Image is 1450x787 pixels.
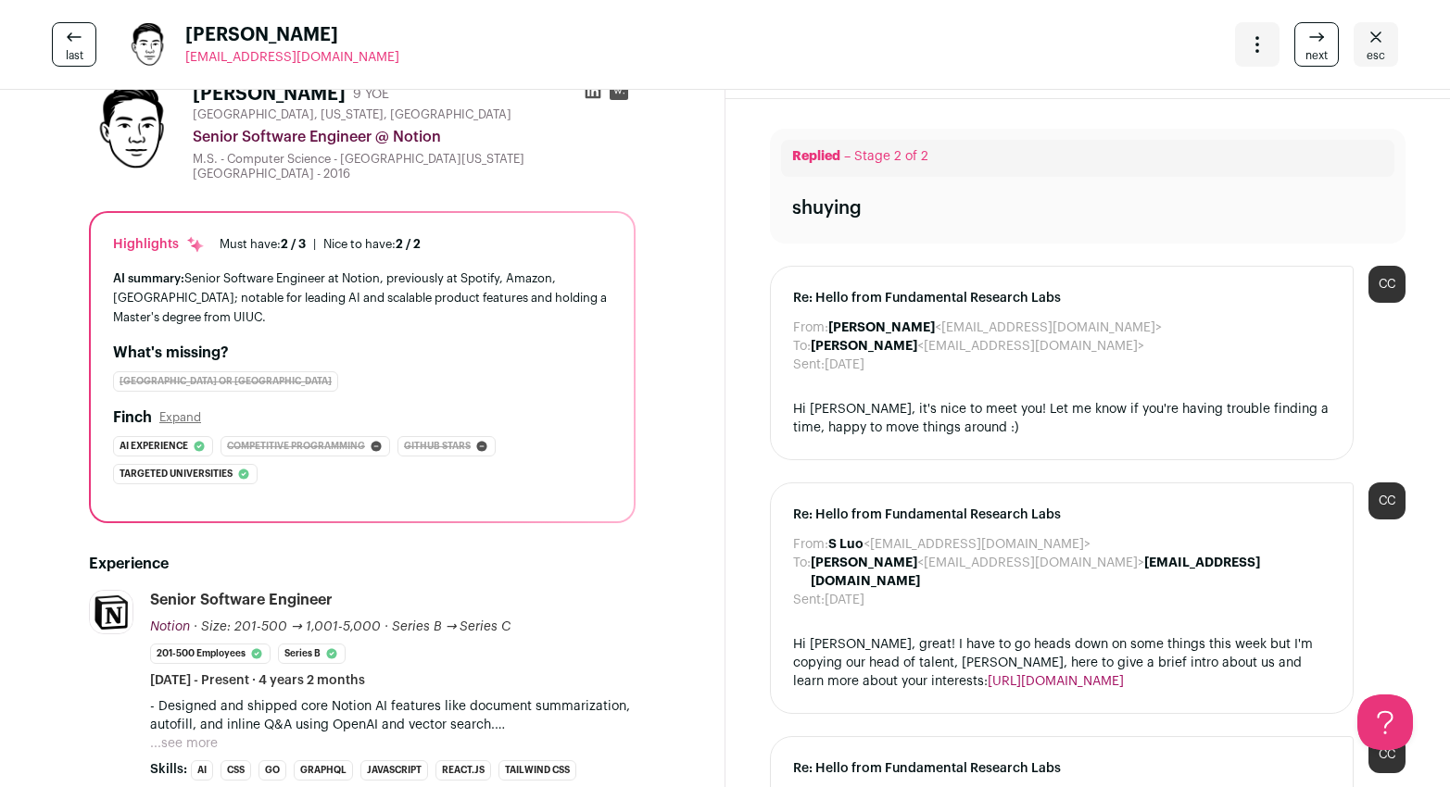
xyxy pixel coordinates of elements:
[811,554,1331,591] dd: <[EMAIL_ADDRESS][DOMAIN_NAME]>
[811,556,917,569] b: [PERSON_NAME]
[793,759,1331,778] span: Re: Hello from Fundamental Research Labs
[191,760,213,781] li: AI
[1294,22,1339,67] a: next
[193,126,636,148] div: Senior Software Engineer @ Notion
[150,671,365,690] span: [DATE] - Present · 4 years 2 months
[793,506,1331,524] span: Re: Hello from Fundamental Research Labs
[159,410,201,425] button: Expand
[385,618,388,636] span: ·
[150,760,187,779] span: Skills:
[113,272,184,284] span: AI summary:
[793,554,811,591] dt: To:
[811,337,1144,356] dd: <[EMAIL_ADDRESS][DOMAIN_NAME]>
[113,406,152,429] h2: Finch
[825,591,864,609] dd: [DATE]
[793,535,828,554] dt: From:
[792,150,840,163] span: Replied
[220,237,306,252] div: Must have:
[194,620,381,633] span: · Size: 201-500 → 1,001-5,000
[66,48,83,63] span: last
[150,590,333,610] div: Senior Software Engineer
[828,538,864,551] b: S Luo
[793,591,825,609] dt: Sent:
[258,760,286,781] li: Go
[323,237,421,252] div: Nice to have:
[435,760,491,781] li: React.js
[353,85,389,104] div: 9 YOE
[793,635,1331,691] div: Hi [PERSON_NAME], great! I have to go heads down on some things this week but I'm copying our hea...
[185,22,399,48] span: [PERSON_NAME]
[120,465,233,483] span: Targeted universities
[150,697,636,734] p: - Designed and shipped core Notion AI features like document summarization, autofill, and inline ...
[1368,736,1406,773] div: CC
[89,81,178,170] img: af51e5ff05d3196d6eb16744f5dbf4324cccff728fa0f805a0b0463dbf5469ed.jpg
[1367,48,1385,63] span: esc
[1368,482,1406,519] div: CC
[113,235,205,254] div: Highlights
[396,238,421,250] span: 2 / 2
[793,337,811,356] dt: To:
[498,760,576,781] li: Tailwind CSS
[193,107,511,122] span: [GEOGRAPHIC_DATA], [US_STATE], [GEOGRAPHIC_DATA]
[150,734,218,753] button: ...see more
[220,237,421,252] ul: |
[793,289,1331,307] span: Re: Hello from Fundamental Research Labs
[1354,22,1398,67] a: Close
[793,319,828,337] dt: From:
[1368,266,1406,303] div: CC
[150,643,271,664] li: 201-500 employees
[185,48,399,67] a: [EMAIL_ADDRESS][DOMAIN_NAME]
[792,195,862,221] div: shuying
[120,437,188,456] span: Ai experience
[294,760,353,781] li: GraphQL
[193,152,636,181] div: M.S. - Computer Science - [GEOGRAPHIC_DATA][US_STATE] [GEOGRAPHIC_DATA] - 2016
[404,437,471,456] span: Github stars
[281,238,306,250] span: 2 / 3
[392,620,511,633] span: Series B → Series C
[1305,48,1328,63] span: next
[278,643,346,664] li: Series B
[828,321,935,334] b: [PERSON_NAME]
[1357,694,1413,750] iframe: Help Scout Beacon - Open
[793,400,1331,437] div: Hi [PERSON_NAME], it's nice to meet you! Let me know if you're having trouble finding a time, hap...
[828,319,1162,337] dd: <[EMAIL_ADDRESS][DOMAIN_NAME]>
[360,760,428,781] li: JavaScript
[828,535,1091,554] dd: <[EMAIL_ADDRESS][DOMAIN_NAME]>
[221,760,251,781] li: CSS
[126,22,170,67] img: af51e5ff05d3196d6eb16744f5dbf4324cccff728fa0f805a0b0463dbf5469ed.jpg
[811,340,917,353] b: [PERSON_NAME]
[844,150,851,163] span: –
[52,22,96,67] a: last
[113,342,612,364] h2: What's missing?
[113,371,338,392] div: [GEOGRAPHIC_DATA] or [GEOGRAPHIC_DATA]
[793,356,825,374] dt: Sent:
[1235,22,1280,67] button: Open dropdown
[854,150,928,163] span: Stage 2 of 2
[185,51,399,64] span: [EMAIL_ADDRESS][DOMAIN_NAME]
[150,620,190,633] span: Notion
[113,269,612,327] div: Senior Software Engineer at Notion, previously at Spotify, Amazon, [GEOGRAPHIC_DATA]; notable for...
[90,591,132,633] img: 6823c88a8815fb32ed43bfb110249594162dc2eda15dce546bd9b15ac016aa28.jpg
[193,81,346,107] h1: [PERSON_NAME]
[988,675,1124,688] a: [URL][DOMAIN_NAME]
[227,437,365,456] span: Competitive programming
[89,553,636,575] h2: Experience
[825,356,864,374] dd: [DATE]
